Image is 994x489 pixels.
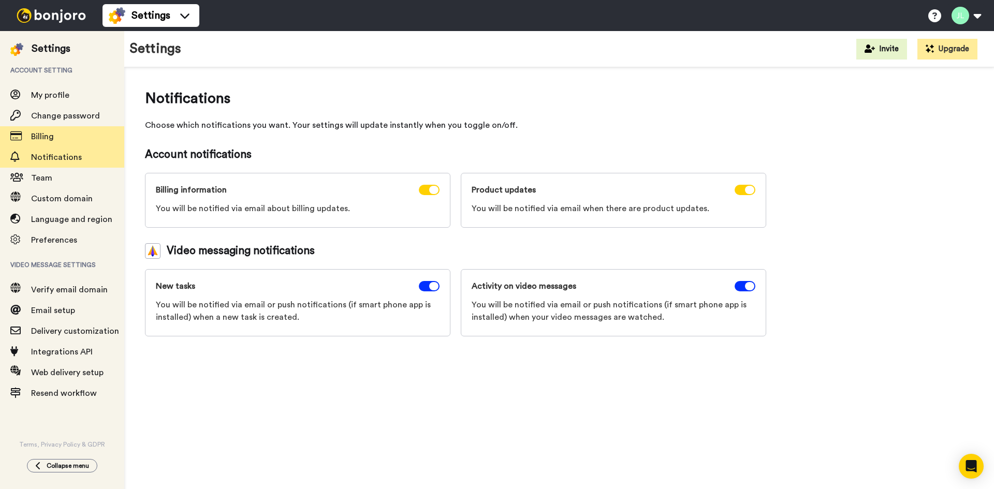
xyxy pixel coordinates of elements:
[31,389,97,397] span: Resend workflow
[27,459,97,472] button: Collapse menu
[145,243,766,259] div: Video messaging notifications
[145,88,766,109] span: Notifications
[156,184,227,196] span: Billing information
[109,7,125,24] img: settings-colored.svg
[31,306,75,315] span: Email setup
[10,43,23,56] img: settings-colored.svg
[31,174,52,182] span: Team
[156,202,440,215] span: You will be notified via email about billing updates.
[917,39,977,60] button: Upgrade
[47,462,89,470] span: Collapse menu
[145,147,766,162] span: Account notifications
[31,153,82,161] span: Notifications
[472,184,536,196] span: Product updates
[31,195,93,203] span: Custom domain
[472,299,755,323] span: You will be notified via email or push notifications (if smart phone app is installed) when your ...
[31,215,112,224] span: Language and region
[156,299,440,323] span: You will be notified via email or push notifications (if smart phone app is installed) when a new...
[12,8,90,23] img: bj-logo-header-white.svg
[156,280,195,292] span: New tasks
[131,8,170,23] span: Settings
[31,368,104,377] span: Web delivery setup
[959,454,984,479] div: Open Intercom Messenger
[31,236,77,244] span: Preferences
[145,243,160,259] img: vm-color.svg
[31,348,93,356] span: Integrations API
[472,280,576,292] span: Activity on video messages
[31,132,54,141] span: Billing
[31,112,100,120] span: Change password
[856,39,907,60] button: Invite
[31,286,108,294] span: Verify email domain
[129,41,181,56] h1: Settings
[32,41,70,56] div: Settings
[31,91,69,99] span: My profile
[145,119,766,131] span: Choose which notifications you want. Your settings will update instantly when you toggle on/off.
[31,327,119,335] span: Delivery customization
[472,202,755,215] span: You will be notified via email when there are product updates.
